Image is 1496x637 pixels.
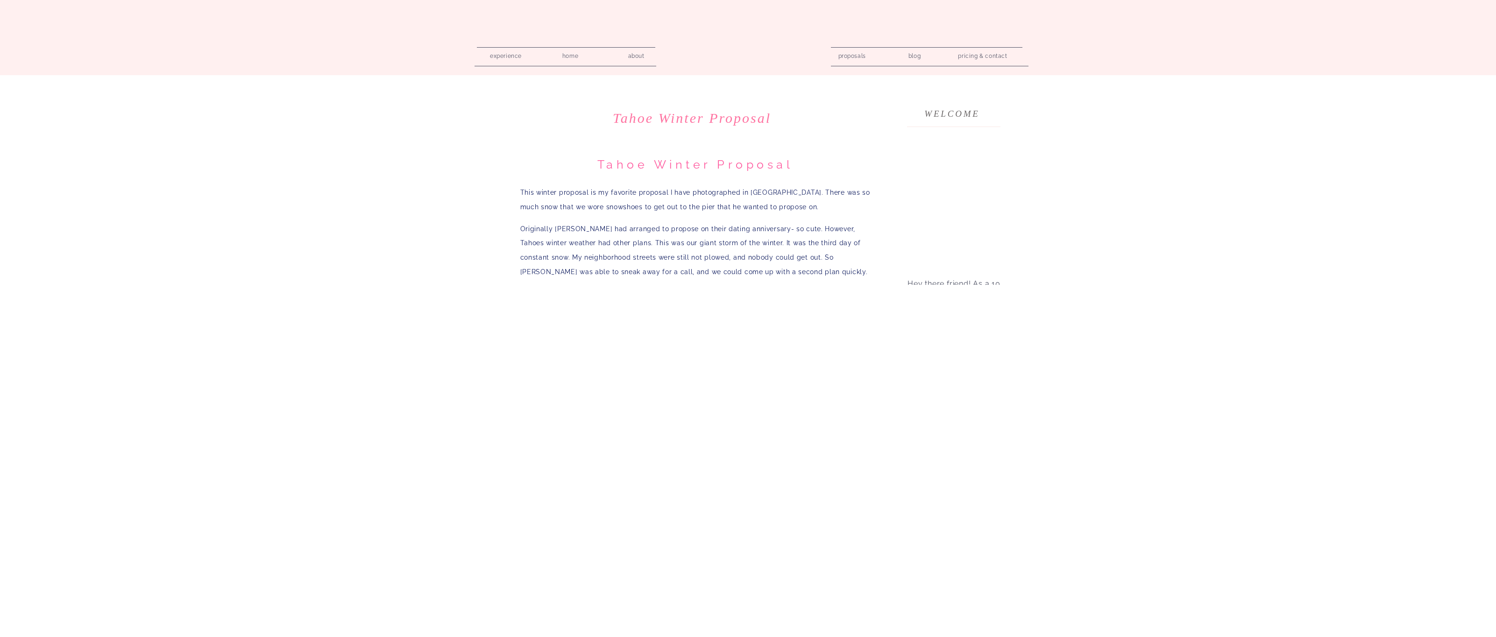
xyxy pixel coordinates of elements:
h1: Tahoe Winter Proposal [520,157,871,171]
h1: Tahoe Winter Proposal [517,110,867,124]
a: home [557,50,584,59]
a: experience [484,50,528,59]
a: pricing & contact [955,50,1011,63]
a: proposals [838,50,865,59]
a: about [623,50,650,59]
p: Originally [PERSON_NAME] had arranged to propose on their dating anniversary- so cute. However, T... [520,222,871,279]
p: This winter proposal is my favorite proposal I have photographed in [GEOGRAPHIC_DATA]. There was ... [520,185,871,214]
h3: welcome [923,106,982,116]
p: Hey there friend! As a 10 year experienced photographer in the [GEOGRAPHIC_DATA] area, I'm here t... [905,276,1004,322]
a: blog [901,50,928,59]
